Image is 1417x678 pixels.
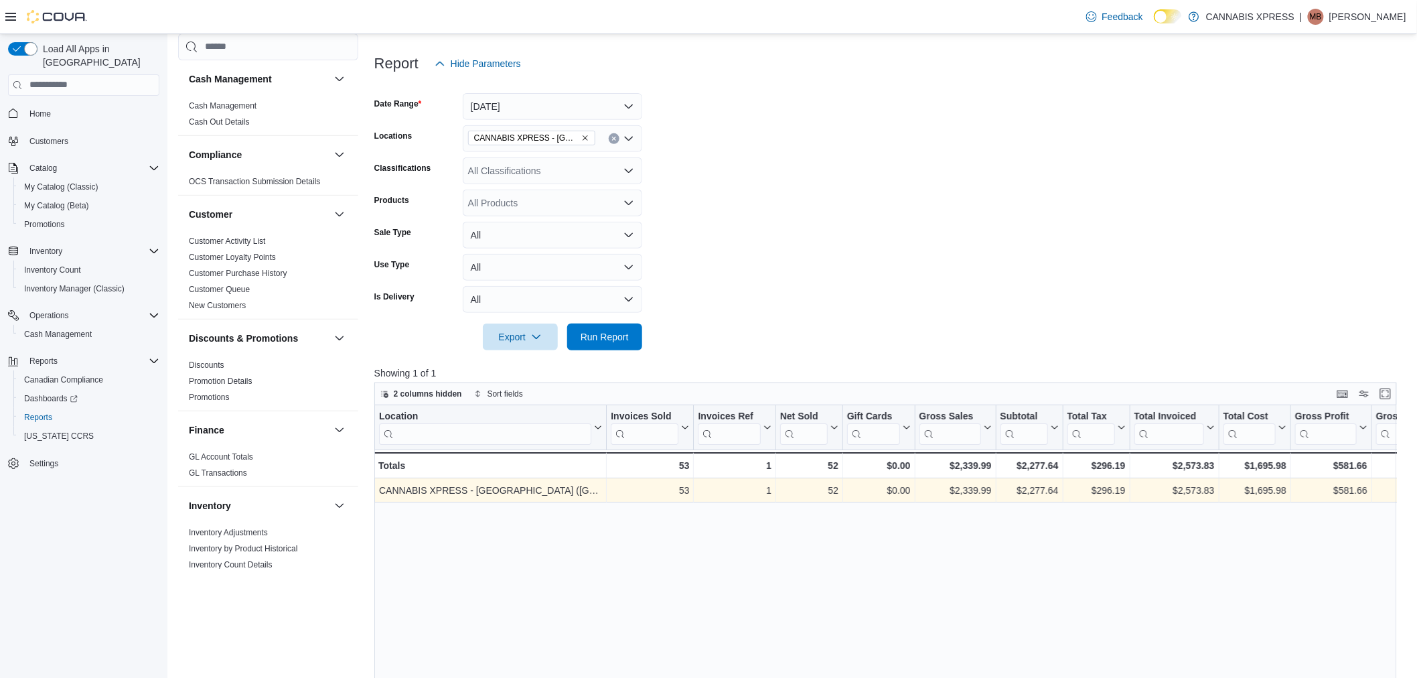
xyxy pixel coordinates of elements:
button: Compliance [331,147,348,163]
span: Reports [19,409,159,425]
a: Promotion Details [189,377,252,386]
a: GL Transactions [189,468,247,478]
button: Discounts & Promotions [189,332,329,345]
button: Inventory Count [13,261,165,279]
span: Operations [24,308,159,324]
button: Enter fullscreen [1377,386,1394,402]
span: 2 columns hidden [394,389,462,399]
button: All [463,286,642,313]
span: Cash Management [24,329,92,340]
div: Invoices Ref [698,410,760,444]
div: 52 [780,482,838,498]
div: Total Tax [1067,410,1114,444]
span: [US_STATE] CCRS [24,431,94,442]
span: Reports [24,353,159,369]
a: Inventory Adjustments [189,528,268,537]
button: Open list of options [623,165,634,176]
button: Display options [1356,386,1372,402]
div: Gross Profit [1295,410,1357,444]
label: Products [374,195,409,206]
nav: Complex example [8,98,159,508]
button: [DATE] [463,93,642,120]
span: MB [1310,9,1322,25]
p: Showing 1 of 1 [374,366,1408,380]
span: Promotion Details [189,376,252,387]
button: Catalog [3,159,165,178]
a: [US_STATE] CCRS [19,428,99,444]
label: Locations [374,131,413,141]
button: Customer [331,206,348,222]
button: Sort fields [469,386,528,402]
div: Total Tax [1067,410,1114,423]
span: Customer Queue [189,284,250,295]
div: $0.00 [847,458,911,474]
button: Open list of options [623,198,634,208]
button: Canadian Compliance [13,370,165,389]
a: Settings [24,456,64,472]
a: Feedback [1081,3,1148,30]
div: $2,573.83 [1134,458,1214,474]
p: [PERSON_NAME] [1329,9,1406,25]
div: $2,573.83 [1134,482,1214,498]
button: Customers [3,131,165,151]
div: Finance [178,449,358,486]
h3: Finance [189,423,224,437]
button: Gift Cards [847,410,911,444]
span: My Catalog (Beta) [19,198,159,214]
a: Inventory Count [19,262,86,278]
a: Discounts [189,360,224,370]
button: My Catalog (Beta) [13,196,165,215]
button: All [463,254,642,281]
label: Sale Type [374,227,411,238]
div: $296.19 [1067,458,1125,474]
span: Reports [29,356,58,366]
div: 52 [780,458,838,474]
div: Net Sold [780,410,828,423]
span: Customers [24,133,159,149]
a: GL Account Totals [189,452,253,462]
span: OCS Transaction Submission Details [189,176,321,187]
button: Keyboard shortcuts [1335,386,1351,402]
button: Cash Management [13,325,165,344]
span: Inventory by Product Historical [189,543,298,554]
button: Hide Parameters [429,50,526,77]
div: CANNABIS XPRESS - [GEOGRAPHIC_DATA] ([GEOGRAPHIC_DATA]) [379,482,602,498]
span: Promotions [189,392,230,403]
span: Reports [24,412,52,423]
span: Cash Management [189,100,256,111]
span: Canadian Compliance [19,372,159,388]
span: Canadian Compliance [24,375,103,385]
a: My Catalog (Classic) [19,179,104,195]
a: Customer Activity List [189,236,266,246]
div: $2,277.64 [1000,482,1058,498]
button: Reports [3,352,165,370]
button: Inventory [331,498,348,514]
span: Load All Apps in [GEOGRAPHIC_DATA] [38,42,159,69]
button: Gross Profit [1295,410,1367,444]
a: Inventory Manager (Classic) [19,281,130,297]
div: Subtotal [1000,410,1047,444]
span: Inventory Count [19,262,159,278]
button: Export [483,324,558,350]
label: Is Delivery [374,291,415,302]
span: CANNABIS XPRESS - Ridgetown (Main Street) [468,131,595,145]
span: Inventory [24,243,159,259]
button: Invoices Ref [698,410,771,444]
span: Dark Mode [1154,23,1154,24]
a: Dashboards [13,389,165,408]
div: 1 [698,458,771,474]
div: $0.00 [847,482,911,498]
button: Discounts & Promotions [331,330,348,346]
span: Settings [24,455,159,472]
div: Total Invoiced [1134,410,1203,444]
a: Dashboards [19,391,83,407]
a: New Customers [189,301,246,310]
span: Feedback [1102,10,1143,23]
input: Dark Mode [1154,9,1182,23]
h3: Compliance [189,148,242,161]
span: Customer Activity List [189,236,266,247]
div: Subtotal [1000,410,1047,423]
div: Total Cost [1223,410,1275,423]
div: 53 [611,482,689,498]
